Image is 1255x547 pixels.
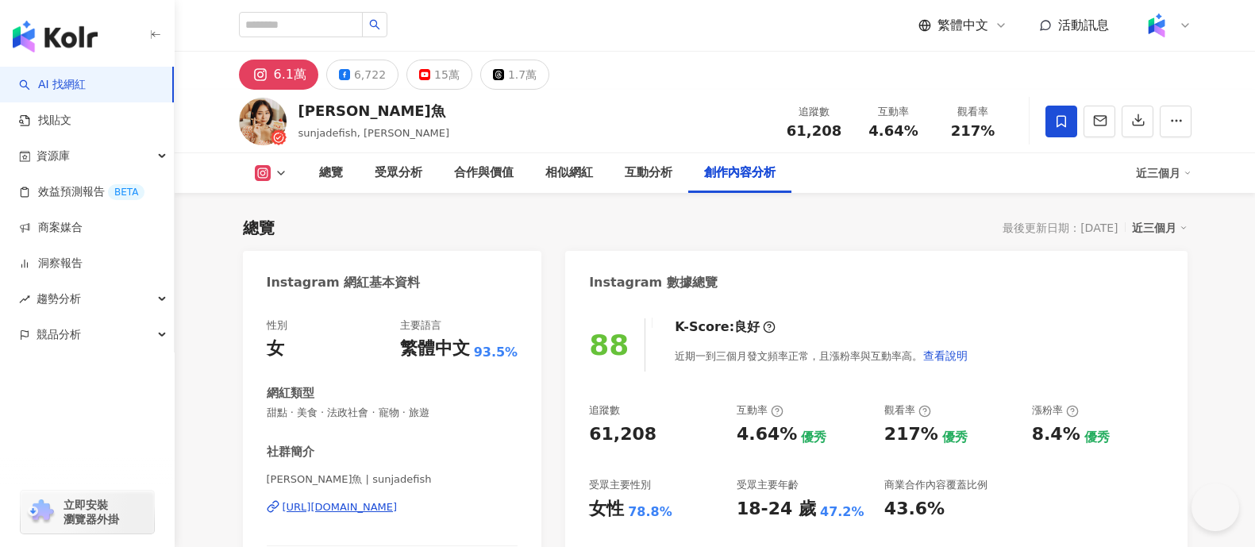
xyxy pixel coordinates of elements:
div: 互動率 [737,403,783,418]
div: 優秀 [942,429,968,446]
div: [URL][DOMAIN_NAME] [283,500,398,514]
div: 8.4% [1032,422,1080,447]
div: Instagram 網紅基本資料 [267,274,421,291]
div: 88 [589,329,629,361]
div: 78.8% [628,503,672,521]
a: chrome extension立即安裝 瀏覽器外掛 [21,491,154,534]
div: 受眾主要年齡 [737,478,799,492]
div: 觀看率 [943,104,1003,120]
span: 查看說明 [923,349,968,362]
span: 甜點 · 美食 · 法政社會 · 寵物 · 旅遊 [267,406,518,420]
div: 15萬 [434,64,460,86]
div: 良好 [734,318,760,336]
div: 相似網紅 [545,164,593,183]
img: Kolr%20app%20icon%20%281%29.png [1141,10,1172,40]
span: 資源庫 [37,138,70,174]
div: 繁體中文 [400,337,470,361]
a: 效益預測報告BETA [19,184,144,200]
button: 6.1萬 [239,60,318,90]
div: 近期一到三個月發文頻率正常，且漲粉率與互動率高。 [675,340,968,372]
span: 繁體中文 [937,17,988,34]
div: 1.7萬 [508,64,537,86]
div: 追蹤數 [589,403,620,418]
div: 4.64% [737,422,797,447]
div: 社群簡介 [267,444,314,460]
span: 競品分析 [37,317,81,352]
span: rise [19,294,30,305]
img: KOL Avatar [239,98,287,145]
span: 趨勢分析 [37,281,81,317]
div: 互動率 [864,104,924,120]
div: 總覽 [243,217,275,239]
div: 47.2% [820,503,864,521]
div: 追蹤數 [784,104,845,120]
a: 商案媒合 [19,220,83,236]
span: 立即安裝 瀏覽器外掛 [64,498,119,526]
div: 性別 [267,318,287,333]
div: 總覽 [319,164,343,183]
div: 受眾主要性別 [589,478,651,492]
span: 93.5% [474,344,518,361]
a: [URL][DOMAIN_NAME] [267,500,518,514]
div: K-Score : [675,318,776,336]
button: 查看說明 [922,340,968,372]
span: 217% [951,123,995,139]
div: 互動分析 [625,164,672,183]
span: 4.64% [868,123,918,139]
div: 6.1萬 [274,64,306,86]
img: chrome extension [25,499,56,525]
a: 找貼文 [19,113,71,129]
div: 創作內容分析 [704,164,776,183]
div: 合作與價值 [454,164,514,183]
div: 61,208 [589,422,656,447]
div: 受眾分析 [375,164,422,183]
div: 18-24 歲 [737,497,816,522]
iframe: Help Scout Beacon - Open [1191,483,1239,531]
div: 近三個月 [1136,160,1191,186]
div: 觀看率 [884,403,931,418]
div: 商業合作內容覆蓋比例 [884,478,987,492]
div: 女 [267,337,284,361]
span: 活動訊息 [1058,17,1109,33]
div: 優秀 [801,429,826,446]
div: 6,722 [354,64,386,86]
span: 61,208 [787,122,841,139]
div: 優秀 [1084,429,1110,446]
a: searchAI 找網紅 [19,77,86,93]
div: 女性 [589,497,624,522]
button: 15萬 [406,60,472,90]
span: search [369,19,380,30]
button: 1.7萬 [480,60,549,90]
img: logo [13,21,98,52]
div: 網紅類型 [267,385,314,402]
div: 最後更新日期：[DATE] [1003,221,1118,234]
a: 洞察報告 [19,256,83,272]
div: 主要語言 [400,318,441,333]
div: 近三個月 [1132,218,1188,238]
div: [PERSON_NAME]魚 [298,101,450,121]
div: 漲粉率 [1032,403,1079,418]
div: 217% [884,422,938,447]
div: 43.6% [884,497,945,522]
span: sunjadefish, [PERSON_NAME] [298,127,450,139]
div: Instagram 數據總覽 [589,274,718,291]
span: [PERSON_NAME]魚 | sunjadefish [267,472,518,487]
button: 6,722 [326,60,398,90]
